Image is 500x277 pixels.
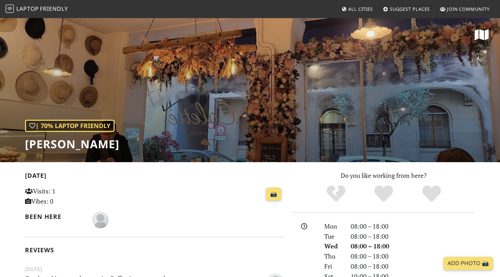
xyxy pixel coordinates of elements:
[347,261,479,271] div: 08:00 – 18:00
[320,261,347,271] div: Fri
[25,186,106,206] p: Visits: 1 Vibes: 0
[25,137,119,151] h1: [PERSON_NAME]
[408,184,456,204] div: Definitely!
[339,3,376,15] a: All Cities
[292,171,475,181] p: Do you like working from here?
[348,6,373,12] span: All Cities
[92,212,109,228] img: blank-535327c66bd565773addf3077783bbfce4b00ec00e9fd257753287c682c7fa38.png
[347,241,479,251] div: 08:00 – 18:00
[312,184,360,204] div: No
[266,188,281,201] a: 📸
[437,3,492,15] a: Join Community
[447,6,490,12] span: Join Community
[390,6,430,12] span: Suggest Places
[320,241,347,251] div: Wed
[25,213,84,220] h2: Been here
[6,5,14,13] img: LaptopFriendly
[347,221,479,231] div: 08:00 – 18:00
[360,184,408,204] div: Yes
[347,231,479,242] div: 08:00 – 18:00
[380,3,433,15] a: Suggest Places
[40,5,68,13] span: Friendly
[21,265,288,274] small: [DATE]
[25,172,284,182] h2: [DATE]
[25,246,284,254] h2: Reviews
[320,231,347,242] div: Tue
[16,5,39,13] span: Laptop
[443,257,493,270] a: Add Photo 📸
[92,215,109,223] span: Gent Rifié
[347,251,479,261] div: 08:00 – 18:00
[6,3,68,15] a: LaptopFriendly LaptopFriendly
[320,251,347,261] div: Thu
[320,221,347,231] div: Mon
[25,120,115,132] div: | 70% Laptop Friendly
